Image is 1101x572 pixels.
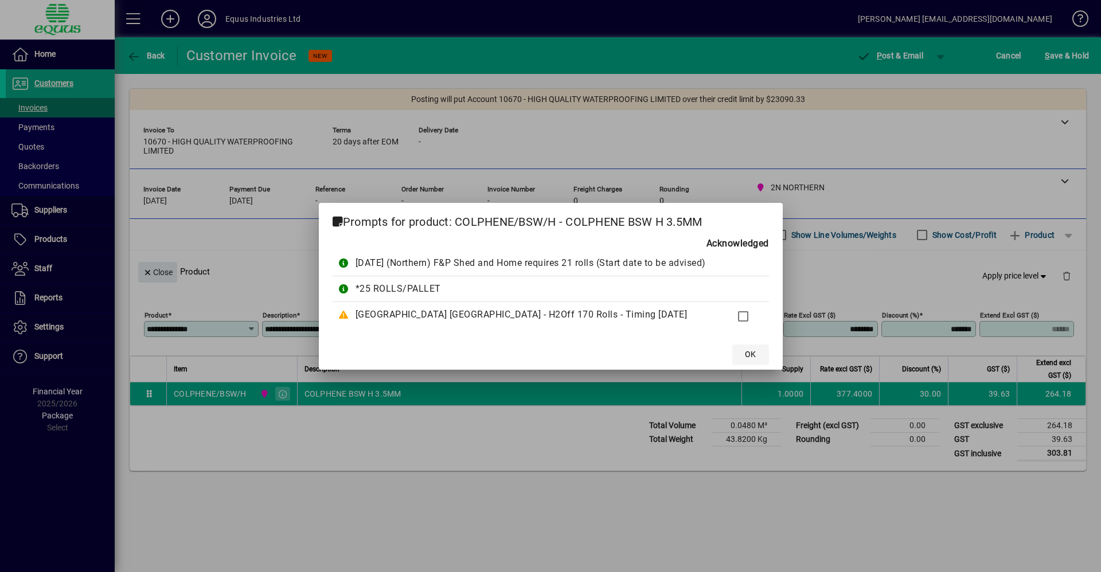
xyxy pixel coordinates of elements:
div: [GEOGRAPHIC_DATA] [GEOGRAPHIC_DATA] - H2Off 170 Rolls - Timing [DATE] [356,308,717,322]
button: OK [732,344,769,365]
div: *25 ROLLS/PALLET [356,282,717,296]
span: OK [745,348,756,361]
div: [DATE] (Northern) F&P Shed and Home requires 21 rolls (Start date to be advised) [356,256,717,270]
h2: Prompts for product: COLPHENE/BSW/H - COLPHENE BSW H 3.5MM [319,203,783,236]
b: Acknowledged [706,237,769,250]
